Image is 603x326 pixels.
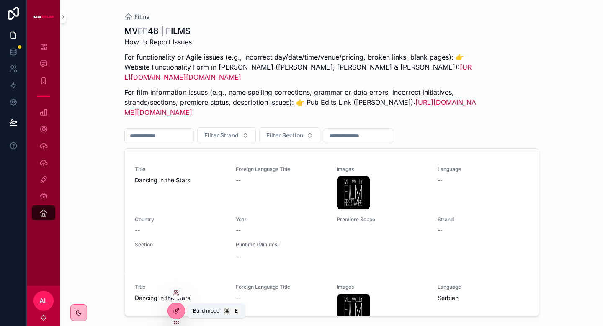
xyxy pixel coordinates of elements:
[193,308,219,314] span: Build mode
[236,251,241,260] span: --
[233,308,240,314] span: E
[204,131,239,140] span: Filter Strand
[135,241,226,248] span: Section
[124,13,149,21] a: Films
[266,131,303,140] span: Filter Section
[124,52,477,82] p: For functionality or Agile issues (e.g., incorrect day/date/time/venue/pricing, broken links, bla...
[134,13,149,21] span: Films
[124,37,477,47] p: How to Report Issues
[39,296,48,306] span: AL
[438,216,528,223] span: Strand
[337,216,428,223] span: Premiere Scope
[33,10,54,23] img: App logo
[135,226,140,235] span: --
[337,284,428,290] span: Images
[135,176,226,184] span: Dancing in the Stars
[438,294,528,302] span: Serbian
[236,226,241,235] span: --
[27,34,60,231] div: scrollable content
[197,127,256,143] button: Select Button
[438,226,443,235] span: --
[236,216,327,223] span: Year
[438,284,528,290] span: Language
[236,284,327,290] span: Foreign Language Title
[337,166,428,173] span: Images
[135,294,226,302] span: Dancing in the Stars
[438,176,443,184] span: --
[236,176,241,184] span: --
[135,166,226,173] span: Title
[236,241,327,248] span: Runtime (Minutes)
[125,154,539,272] a: TitleDancing in the StarsForeign Language Title--ImagesLanguage--Country--Year--Premiere ScopeStr...
[438,166,528,173] span: Language
[259,127,320,143] button: Select Button
[135,216,226,223] span: Country
[124,87,477,117] p: For film information issues (e.g., name spelling corrections, grammar or data errors, incorrect i...
[124,25,477,37] h1: MVFF48 | FILMS
[135,284,226,290] span: Title
[236,166,327,173] span: Foreign Language Title
[236,294,241,302] span: --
